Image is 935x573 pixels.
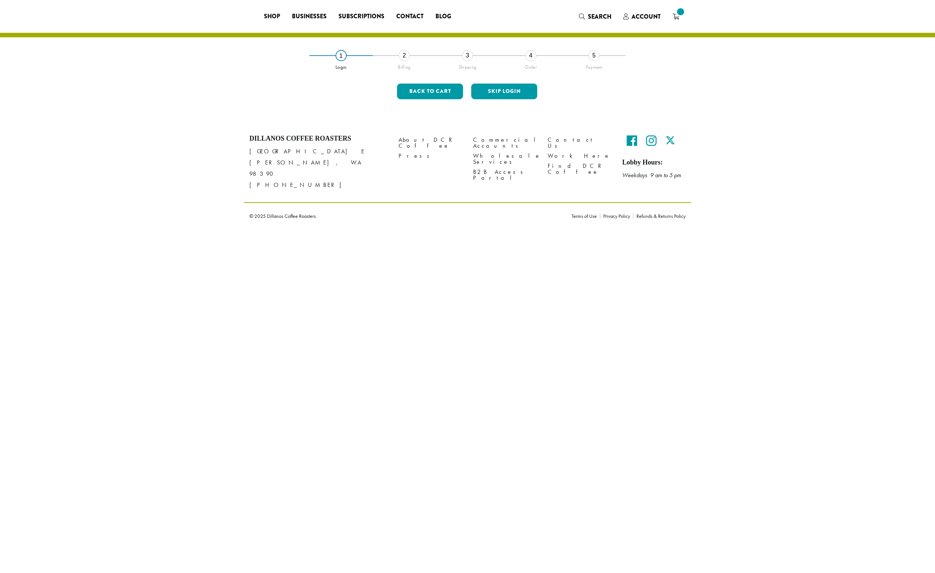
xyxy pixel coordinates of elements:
[471,84,537,99] button: Skip Login
[258,10,286,22] a: Shop
[633,213,686,219] a: Refunds & Returns Policy
[473,135,536,151] a: Commercial Accounts
[588,12,611,21] span: Search
[473,167,536,183] a: B2B Access Portal
[429,10,457,22] a: Blog
[562,61,626,70] div: Payment
[249,213,560,219] p: © 2025 Dillanos Coffee Roasters.
[525,50,536,61] div: 4
[499,61,563,70] div: Order
[548,135,611,151] a: Contact Us
[309,61,373,70] div: Login
[333,10,390,22] a: Subscriptions
[600,213,633,219] a: Privacy Policy
[249,135,387,143] h4: Dillanos Coffee Roasters
[286,10,333,22] a: Businesses
[572,213,600,219] a: Terms of Use
[588,50,599,61] div: 5
[249,146,387,191] p: [GEOGRAPHIC_DATA] E [PERSON_NAME], WA 98390 [PHONE_NUMBER]
[632,12,661,21] span: Account
[373,61,436,70] div: Billing
[548,151,611,161] a: Work Here
[462,50,473,61] div: 3
[399,50,410,61] div: 2
[396,12,424,21] span: Contact
[336,50,347,61] div: 1
[390,10,429,22] a: Contact
[399,135,462,151] a: About DCR Coffee
[622,171,681,179] em: Weekdays 9 am to 5 pm
[573,10,617,23] a: Search
[339,12,384,21] span: Subscriptions
[264,12,280,21] span: Shop
[548,161,611,177] a: Find DCR Coffee
[617,10,667,23] a: Account
[436,61,499,70] div: Shipping
[397,84,463,99] button: Back to cart
[292,12,327,21] span: Businesses
[435,12,451,21] span: Blog
[622,159,686,167] h5: Lobby Hours:
[473,151,536,167] a: Wholesale Services
[399,151,462,161] a: Press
